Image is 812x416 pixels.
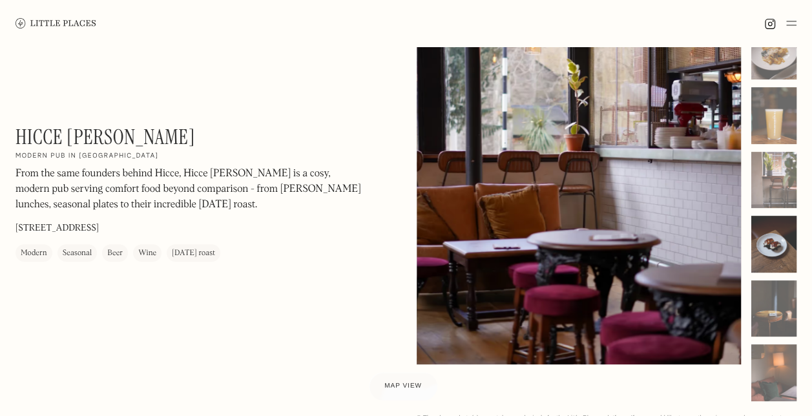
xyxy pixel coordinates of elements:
h2: Modern pub in [GEOGRAPHIC_DATA] [16,152,158,161]
h1: Hicce [PERSON_NAME] [16,125,195,149]
div: [DATE] roast [172,247,215,260]
div: Seasonal [63,247,92,260]
div: Modern [21,247,47,260]
a: Map view [369,372,437,400]
div: Wine [138,247,156,260]
span: Map view [384,382,422,390]
p: From the same founders behind Hicce, Hicce [PERSON_NAME] is a cosy, modern pub serving comfort fo... [16,167,364,213]
div: Beer [107,247,123,260]
p: [STREET_ADDRESS] [16,222,99,236]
